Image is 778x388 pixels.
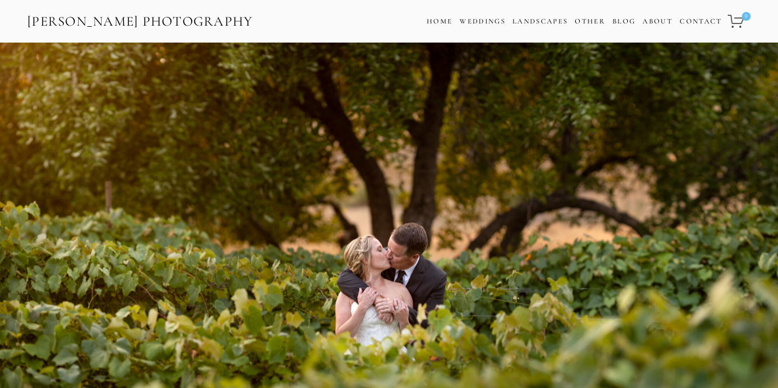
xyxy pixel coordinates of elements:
[427,14,452,29] a: Home
[459,17,505,26] a: Weddings
[575,17,605,26] a: Other
[742,12,751,21] span: 0
[680,14,722,29] a: Contact
[26,9,254,34] a: [PERSON_NAME] Photography
[726,8,752,34] a: 0 items in cart
[643,14,673,29] a: About
[612,14,635,29] a: Blog
[512,17,568,26] a: Landscapes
